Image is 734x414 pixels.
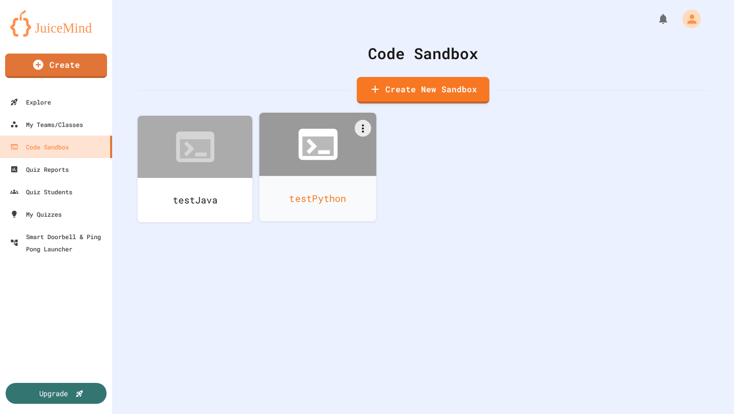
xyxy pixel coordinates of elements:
[39,388,68,399] div: Upgrade
[10,186,72,198] div: Quiz Students
[5,54,107,78] a: Create
[10,118,83,131] div: My Teams/Classes
[138,178,252,222] div: testJava
[10,141,69,153] div: Code Sandbox
[357,77,489,103] a: Create New Sandbox
[10,96,51,108] div: Explore
[138,42,709,65] div: Code Sandbox
[10,230,108,255] div: Smart Doorbell & Ping Pong Launcher
[10,10,102,37] img: logo-orange.svg
[10,163,69,175] div: Quiz Reports
[638,10,672,28] div: My Notifications
[259,113,377,221] a: testPython
[10,208,62,220] div: My Quizzes
[259,176,377,221] div: testPython
[138,116,252,222] a: testJava
[672,7,703,31] div: My Account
